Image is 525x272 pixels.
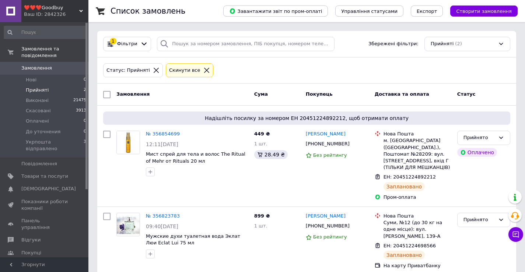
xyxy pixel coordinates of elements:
[84,77,86,83] span: 0
[84,87,86,93] span: 2
[146,151,245,164] a: Мист спрей для тела и волос The Ritual of Mehr от Rituals 20 мл
[26,128,60,135] span: До уточнения
[313,152,347,158] span: Без рейтингу
[384,131,451,137] div: Нова Пошта
[457,148,497,157] div: Оплачено
[21,65,52,71] span: Замовлення
[168,67,202,74] div: Cкинути все
[111,7,185,15] h1: Список замовлень
[21,173,68,180] span: Товари та послуги
[384,137,451,171] div: м. [GEOGRAPHIC_DATA] ([GEOGRAPHIC_DATA].), Поштомат №28209: вул. [STREET_ADDRESS], вхід Г (ТІЛЬКИ...
[117,215,140,234] img: Фото товару
[384,182,425,191] div: Заплановано
[254,141,267,146] span: 1 шт.
[375,91,429,97] span: Доставка та оплата
[384,213,451,219] div: Нова Пошта
[21,46,88,59] span: Замовлення та повідомлення
[24,11,88,18] div: Ваш ID: 2842326
[26,87,49,93] span: Прийняті
[384,219,451,240] div: Суми, №12 (до 30 кг на одне місце): вул. [PERSON_NAME], 139-А
[306,91,333,97] span: Покупець
[254,150,288,159] div: 28.49 ₴
[313,234,347,240] span: Без рейтингу
[254,223,267,229] span: 1 шт.
[26,118,49,124] span: Оплачені
[117,40,137,47] span: Фільтри
[21,160,57,167] span: Повідомлення
[306,141,350,146] span: [PHONE_NUMBER]
[306,131,346,138] a: [PERSON_NAME]
[4,26,87,39] input: Пошук
[455,41,462,46] span: (2)
[21,218,68,231] span: Панель управління
[21,198,68,212] span: Показники роботи компанії
[106,114,507,122] span: Надішліть посилку за номером ЕН 20451224892212, щоб отримати оплату
[84,128,86,135] span: 0
[384,243,436,248] span: ЕН: 20451224698566
[110,38,116,45] div: 1
[73,97,86,104] span: 21475
[105,67,151,74] div: Статус: Прийняті
[384,251,425,259] div: Заплановано
[450,6,518,17] button: Створити замовлення
[384,194,451,201] div: Пром-оплата
[254,131,270,137] span: 449 ₴
[26,97,49,104] span: Виконані
[456,8,512,14] span: Створити замовлення
[335,6,403,17] button: Управління статусами
[26,77,36,83] span: Нові
[341,8,398,14] span: Управління статусами
[368,40,419,47] span: Збережені фільтри:
[76,107,86,114] span: 3913
[21,250,41,256] span: Покупці
[146,213,180,219] a: № 356823783
[116,131,140,154] a: Фото товару
[21,186,76,192] span: [DEMOGRAPHIC_DATA]
[146,233,240,246] a: Мужские духи туалетная вода Эклат Люи Eclat Lui 75 мл
[24,4,79,11] span: ❤️❤️❤️Goodbuy
[26,139,84,152] span: Укрпошта відправлено
[431,40,454,47] span: Прийняті
[146,131,180,137] a: № 356854699
[84,139,86,152] span: 3
[254,91,268,97] span: Cума
[84,118,86,124] span: 0
[457,91,476,97] span: Статус
[417,8,437,14] span: Експорт
[463,134,495,142] div: Прийнято
[21,237,41,243] span: Відгуки
[384,174,436,180] span: ЕН: 20451224892212
[223,6,328,17] button: Завантажити звіт по пром-оплаті
[411,6,443,17] button: Експорт
[146,141,178,147] span: 12:11[DATE]
[116,91,150,97] span: Замовлення
[229,8,322,14] span: Завантажити звіт по пром-оплаті
[157,37,335,51] input: Пошук за номером замовлення, ПІБ покупця, номером телефону, Email, номером накладної
[117,131,140,154] img: Фото товару
[26,107,51,114] span: Скасовані
[254,213,270,219] span: 899 ₴
[146,223,178,229] span: 09:40[DATE]
[443,8,518,14] a: Створити замовлення
[463,216,495,224] div: Прийнято
[384,262,451,269] div: На карту Приватбанку
[508,227,523,242] button: Чат з покупцем
[116,213,140,236] a: Фото товару
[306,213,346,220] a: [PERSON_NAME]
[306,223,350,229] span: [PHONE_NUMBER]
